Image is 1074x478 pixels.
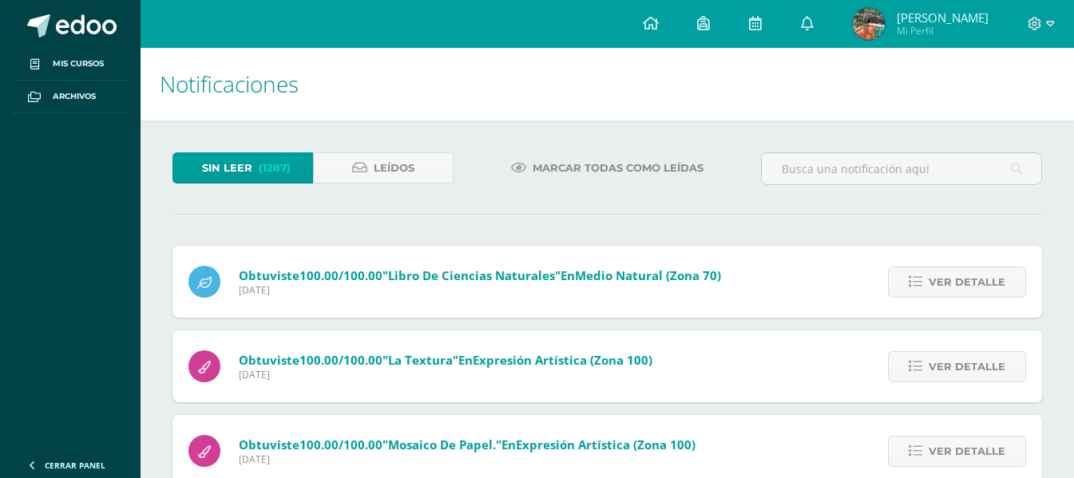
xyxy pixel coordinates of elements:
span: Obtuviste en [239,437,696,452]
span: Mis cursos [53,57,104,70]
span: "Mosaico de papel." [382,437,501,452]
span: [DATE] [239,368,652,381]
span: Obtuviste en [239,352,652,368]
span: Notificaciones [160,69,299,99]
span: [DATE] [239,452,696,466]
span: Expresión Artística (zona 100) [473,352,652,368]
a: Sin leer(1287) [172,152,313,184]
span: Ver detalle [929,437,1005,466]
input: Busca una notificación aquí [762,153,1041,184]
span: Ver detalle [929,352,1005,381]
a: Marcar todas como leídas [491,152,723,184]
span: Sin leer [202,153,252,183]
span: "La Textura" [382,352,458,368]
span: "Libro de Ciencias Naturales" [382,267,561,283]
a: Leídos [313,152,454,184]
span: (1287) [259,153,291,183]
span: Mi Perfil [897,24,989,38]
span: Medio Natural (zona 70) [575,267,721,283]
span: Archivos [53,90,96,103]
span: [PERSON_NAME] [897,10,989,26]
span: Leídos [374,153,414,183]
span: Obtuviste en [239,267,721,283]
span: Expresión Artística (zona 100) [516,437,696,452]
span: 100.00/100.00 [299,437,382,452]
a: Mis cursos [13,48,128,81]
span: 100.00/100.00 [299,267,382,283]
span: 100.00/100.00 [299,352,382,368]
span: Cerrar panel [45,460,105,471]
img: 122d29d7fb63ea62e4ca7e8e3650bfa5.png [853,8,885,40]
a: Archivos [13,81,128,113]
span: Ver detalle [929,267,1005,297]
span: Marcar todas como leídas [533,153,703,183]
span: [DATE] [239,283,721,297]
